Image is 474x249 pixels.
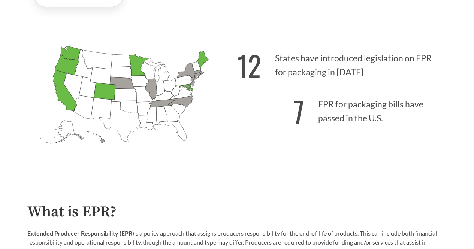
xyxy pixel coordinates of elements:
strong: Extended Producer Responsibility (EPR) [27,230,134,237]
p: States have introduced legislation on EPR for packaging in [DATE] [237,40,447,86]
strong: 7 [293,90,304,132]
strong: 12 [237,45,261,86]
p: EPR for packaging bills have passed in the U.S. [237,86,447,132]
h2: What is EPR? [27,204,447,221]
